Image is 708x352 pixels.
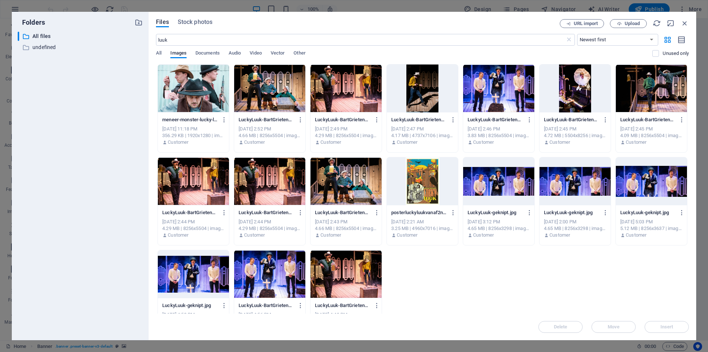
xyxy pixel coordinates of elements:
div: 4.65 MB | 8256x3298 | image/jpeg [468,225,530,232]
div: [DATE] 4:43 PM [315,311,377,318]
p: Customer [168,139,188,146]
span: URL import [574,21,598,26]
p: Customer [244,139,265,146]
div: ​ [18,32,19,41]
p: Customer [168,232,188,238]
span: Vector [271,49,285,59]
p: LuckyLuuk-BartGrietens-5-At5x6Q42NyRzQuHr7rVrXg.jpg [544,116,599,123]
div: 4.29 MB | 8256x5504 | image/jpeg [239,225,301,232]
span: Stock photos [178,18,212,27]
div: 4.72 MB | 5504x8256 | image/jpeg [544,132,606,139]
span: Audio [229,49,241,59]
p: Customer [473,139,494,146]
i: Reload [653,19,661,27]
p: LuckyLuuk-BartGrietens-44-9d0E-p3lDwmo-B__VPK1CA.jpg [391,116,447,123]
p: LuckyLuuk-BartGrietens-50-rx22t7iS4jWnaDOYLr7dwA.jpg [315,116,370,123]
p: Customer [320,232,341,238]
p: Customer [549,232,570,238]
p: Customer [320,139,341,146]
span: Files [156,18,169,27]
div: 356.29 KB | 1920x1280 | image/jpeg [162,132,225,139]
div: [DATE] 2:46 PM [468,126,530,132]
div: 4.65 MB | 8256x3298 | image/jpeg [544,225,606,232]
span: Video [250,49,261,59]
div: 3.83 MB | 8256x5504 | image/jpeg [468,132,530,139]
div: [DATE] 2:44 PM [239,219,301,225]
p: Customer [397,139,417,146]
p: LuckyLuuk-BartGrietens-32.jpg [239,302,294,309]
p: Displays only files that are not in use on the website. Files added during this session can still... [663,50,689,57]
div: [DATE] 2:21 AM [391,219,454,225]
div: [DATE] 2:45 PM [620,126,683,132]
div: 3.25 MB | 4960x7016 | image/jpeg [391,225,454,232]
i: Minimize [667,19,675,27]
p: LuckyLuuk-BartGrietens-50-Ejn6nlgYZopP00PPtcaaew.jpg [162,209,218,216]
p: Customer [244,232,265,238]
p: Customer [549,139,570,146]
p: Customer [473,232,494,238]
div: [DATE] 2:44 PM [162,219,225,225]
div: 5.12 MB | 8256x3637 | image/jpeg [620,225,683,232]
p: LuckyLuuk-BartGrietens-32-CGQ-4OVW3eZqTTcm2cv8Fw.jpg [468,116,523,123]
p: LuckyLuuk-BartGrietens-50-WQ5_zGdCNY8Nm9OZJ8vUqg.jpg [239,209,294,216]
div: [DATE] 2:43 PM [315,219,377,225]
p: LuckyLuuk-BartGrietens-15-CNaJq0Rbpmv_3piPPQQAnA.jpg [315,209,370,216]
div: 4.17 MB | 4737x7106 | image/jpeg [391,132,454,139]
div: 4.66 MB | 8256x5504 | image/jpeg [315,225,377,232]
span: All [156,49,162,59]
p: LuckyLuuk-geknipt.jpg [162,302,218,309]
p: meneer-monster-lucky-luuk---felice-hofhuizen-7-scaled_1920x1280x--rgi62dma6w_wo6QEn4z9A.jpg [162,116,218,123]
div: 4.09 MB | 8256x5504 | image/jpeg [620,132,683,139]
div: [DATE] 2:45 PM [544,126,606,132]
div: [DATE] 5:03 PM [620,219,683,225]
div: [DATE] 4:56 PM [239,311,301,318]
div: 4.29 MB | 8256x5504 | image/jpeg [315,132,377,139]
p: LuckyLuuk-BartGrietens-50.jpg [315,302,370,309]
span: Upload [625,21,640,26]
div: 4.29 MB | 8256x5504 | image/jpeg [162,225,225,232]
i: Close [681,19,689,27]
button: Upload [610,19,647,28]
i: Create new folder [135,18,143,27]
p: LuckyLuuk-geknipt.jpg [468,209,523,216]
p: undefined [32,43,129,52]
p: LuckyLuuk-BartGrietens-74-l-W8oeAWEf54SEpVrv3W5Q.jpg [620,116,676,123]
p: Customer [626,232,646,238]
input: Search [156,34,565,46]
div: [DATE] 2:47 PM [391,126,454,132]
div: 4.66 MB | 8256x5504 | image/jpeg [239,132,301,139]
div: [DATE] 3:12 PM [468,219,530,225]
p: LuckyLuuk-BartGrietens-15-IICYZZZ6oxtq-MtQilbKVA.jpg [239,116,294,123]
span: Images [170,49,187,59]
p: Folders [18,18,45,27]
p: LuckyLuuk-geknipt.jpg [544,209,599,216]
div: [DATE] 2:52 PM [239,126,301,132]
p: Customer [397,232,417,238]
span: Other [294,49,305,59]
p: All files [32,32,129,41]
div: [DATE] 11:18 PM [162,126,225,132]
p: Customer [626,139,646,146]
div: undefined [18,43,143,52]
p: LuckyLuuk-geknipt.jpg [620,209,676,216]
button: URL import [560,19,604,28]
div: [DATE] 4:59 PM [162,311,225,318]
div: [DATE] 2:49 PM [315,126,377,132]
p: posterluckyluukvanaf2nieuweversie-FbnIHCV4XrQIkAvrHpDcYw.jpg [391,209,447,216]
span: Documents [195,49,220,59]
div: [DATE] 2:00 PM [544,219,606,225]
